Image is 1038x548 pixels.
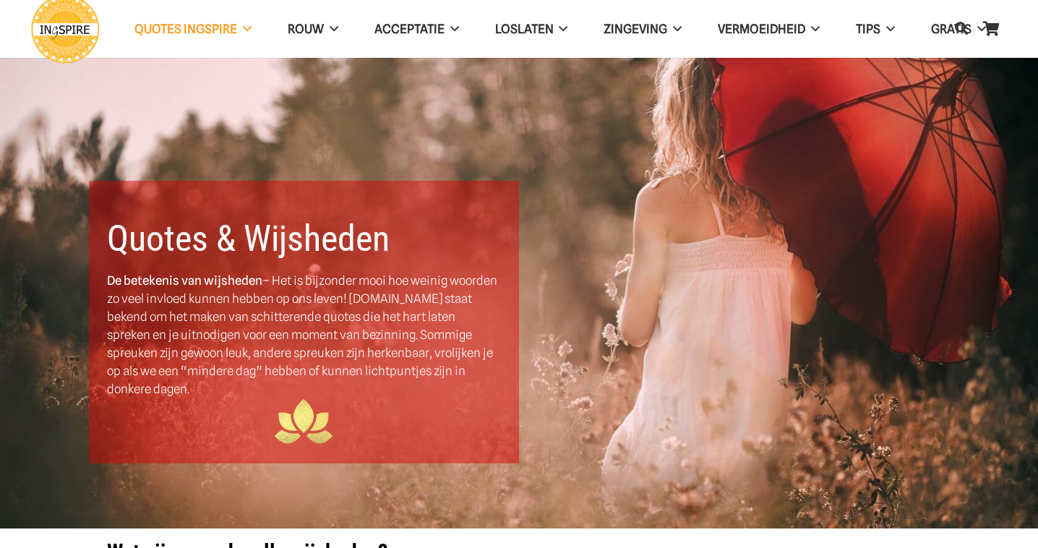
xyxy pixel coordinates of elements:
a: QUOTES INGSPIRE [116,11,270,48]
span: Zingeving [604,22,667,36]
a: ROUW [270,11,356,48]
strong: De betekenis van wijsheden [107,273,262,288]
span: GRATIS [931,22,971,36]
span: VERMOEIDHEID [718,22,805,36]
span: Acceptatie [374,22,445,36]
a: Acceptatie [356,11,477,48]
span: TIPS [856,22,880,36]
span: – Het is bijzonder mooi hoe weinig woorden zo veel invloed kunnen hebben op ons leven! [DOMAIN_NA... [107,273,497,396]
a: Zoeken [947,12,976,46]
a: VERMOEIDHEID [700,11,838,48]
b: Quotes & Wijsheden [107,218,390,260]
img: ingspire [275,398,333,445]
span: QUOTES INGSPIRE [134,22,237,36]
a: GRATIS [913,11,1004,48]
span: Loslaten [495,22,554,36]
a: Loslaten [477,11,586,48]
a: TIPS [838,11,913,48]
span: ROUW [288,22,324,36]
a: Zingeving [586,11,700,48]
